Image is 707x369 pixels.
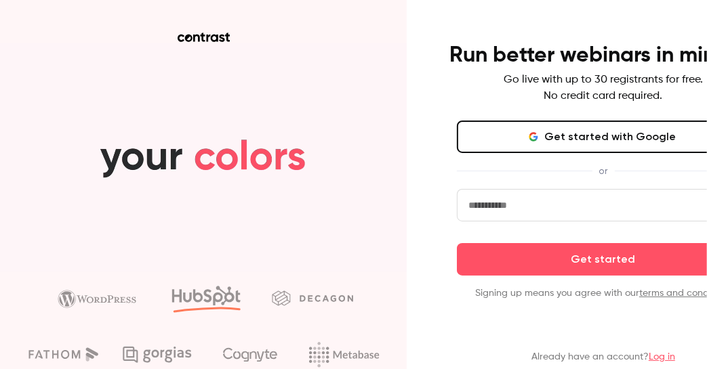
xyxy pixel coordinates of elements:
[272,290,353,305] img: decagon
[649,352,675,362] a: Log in
[592,164,615,178] span: or
[531,350,675,364] p: Already have an account?
[504,72,703,104] p: Go live with up to 30 registrants for free. No credit card required.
